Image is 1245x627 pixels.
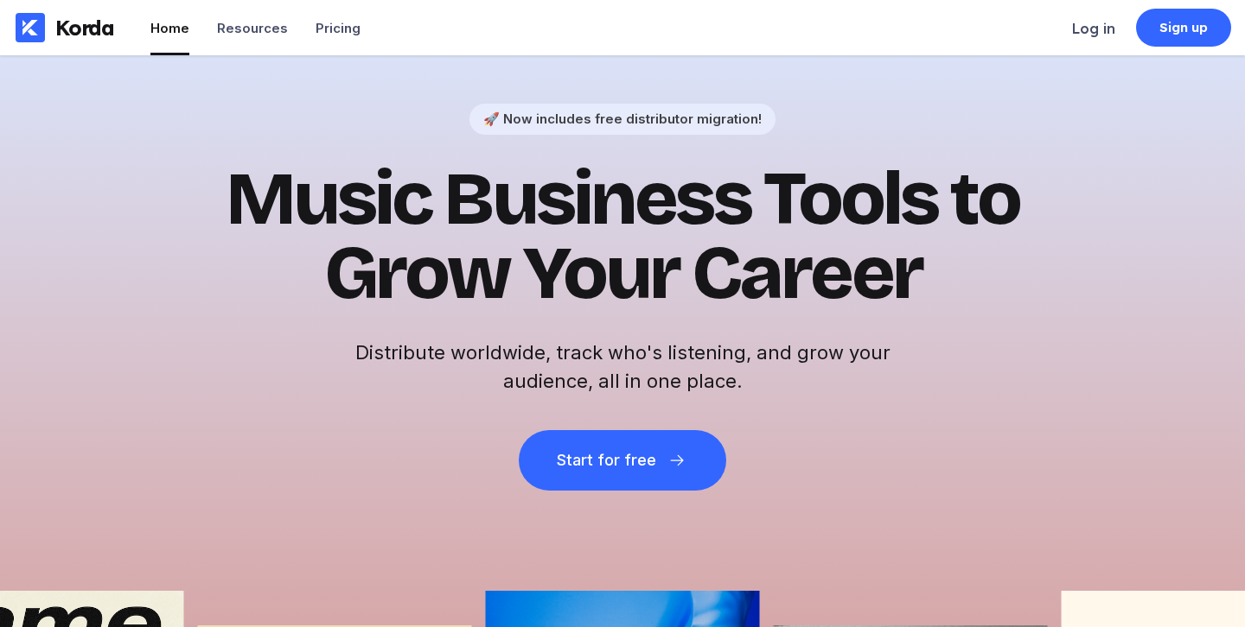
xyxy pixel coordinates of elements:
[1136,9,1231,47] a: Sign up
[1072,20,1115,37] div: Log in
[217,20,288,36] div: Resources
[199,162,1046,311] h1: Music Business Tools to Grow Your Career
[346,339,899,396] h2: Distribute worldwide, track who's listening, and grow your audience, all in one place.
[557,452,655,469] div: Start for free
[483,111,762,127] div: 🚀 Now includes free distributor migration!
[316,20,361,36] div: Pricing
[1159,19,1209,36] div: Sign up
[55,15,114,41] div: Korda
[150,20,189,36] div: Home
[519,430,726,491] button: Start for free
